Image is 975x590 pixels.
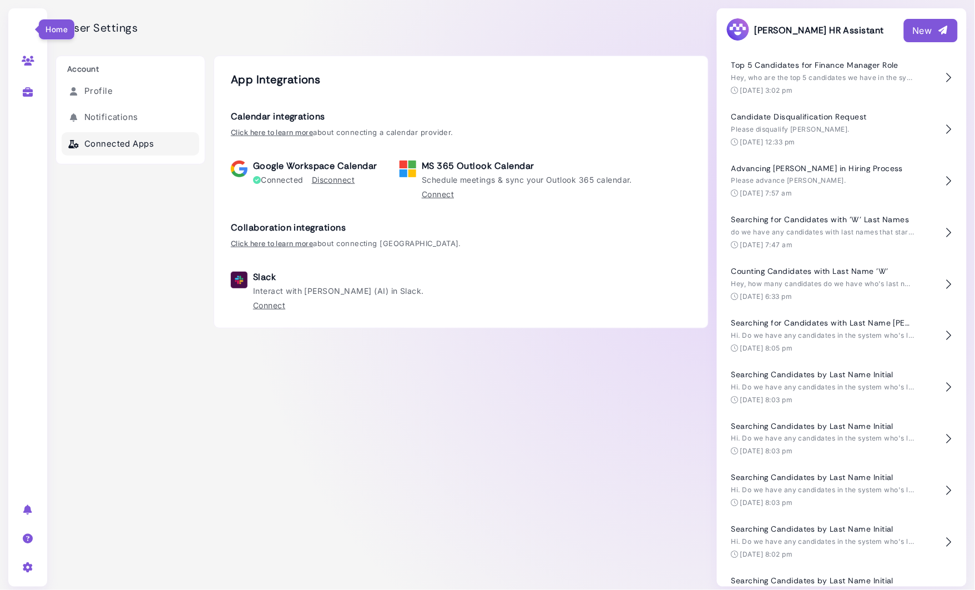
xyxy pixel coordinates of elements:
div: Home [38,19,75,40]
h4: Advancing [PERSON_NAME] in Hiring Process [731,164,915,173]
button: Searching Candidates by Last Name Initial Hi. Do we have any candidates in the system who's last ... [726,464,958,516]
button: Advancing [PERSON_NAME] in Hiring Process Please advance [PERSON_NAME]. [DATE] 7:57 am [726,156,958,207]
a: Connect [422,188,454,200]
h4: Counting Candidates with Last Name 'W' [731,267,915,276]
h3: [PERSON_NAME] HR Assistant [726,17,884,43]
button: Candidate Disqualification Request Please disqualify [PERSON_NAME]. [DATE] 12:33 pm [726,104,958,156]
a: Notifications [62,106,199,129]
button: Searching for Candidates with 'W' Last Names do we have any candidates with last names that start... [726,207,958,258]
p: about connecting a calendar provider. [231,127,691,138]
a: Click here to learn more [231,239,314,248]
time: [DATE] 7:57 am [740,189,792,197]
time: [DATE] 7:47 am [740,241,793,249]
h4: Searching Candidates by Last Name Initial [731,524,915,534]
h2: App Integrations [231,73,691,86]
h4: Searching Candidates by Last Name Initial [731,370,915,379]
h4: Candidate Disqualification Request [731,112,915,122]
p: about connecting [GEOGRAPHIC_DATA]. [231,238,691,249]
h2: User Settings [55,21,138,34]
img: Microsoft 365 [400,161,416,177]
time: [DATE] 3:02 pm [740,86,793,94]
time: [DATE] 12:33 pm [740,138,795,146]
p: Interact with [PERSON_NAME] (AI) in Slack. [253,285,424,297]
h4: Searching Candidates by Last Name Initial [731,422,915,431]
h3: Collaboration integrations [231,222,691,233]
a: Home [11,14,46,43]
h3: Slack [253,272,424,282]
div: New [913,24,949,37]
h4: Searching for Candidates with 'W' Last Names [731,215,915,224]
a: Connect [253,299,285,311]
h3: Account [62,64,199,74]
h3: MS 365 Outlook Calendar [422,161,632,171]
button: Searching Candidates by Last Name Initial Hi. Do we have any candidates in the system who's last ... [726,362,958,413]
h3: Google Workspace Calendar [253,161,377,171]
span: Connected [253,174,304,186]
span: Hey, how many candidates do we have who's last name starts with W? [731,279,970,288]
h4: Searching Candidates by Last Name Initial [731,576,915,586]
button: Searching Candidates by Last Name Initial Hi. Do we have any candidates in the system who's last ... [726,516,958,568]
span: Please advance [PERSON_NAME]. [731,176,846,184]
p: Schedule meetings & sync your Outlook 365 calendar. [422,174,632,186]
button: Counting Candidates with Last Name 'W' Hey, how many candidates do we have who's last name starts... [726,258,958,310]
time: [DATE] 8:02 pm [740,550,793,558]
time: [DATE] 8:03 pm [740,396,793,404]
a: Connected Apps [62,132,199,156]
a: Profile [62,79,199,103]
button: New [904,19,958,42]
button: Searching Candidates by Last Name Initial Hi. Do we have any candidates in the system who's last ... [726,413,958,465]
a: Click here to learn more [231,128,314,137]
a: Disconnect [312,174,355,186]
span: do we have any candidates with last names that start with W? [731,228,940,236]
h4: Searching for Candidates with Last Name [PERSON_NAME] [731,318,915,328]
h4: Top 5 Candidates for Finance Manager Role [731,61,915,70]
time: [DATE] 8:03 pm [740,447,793,455]
img: Slack [231,272,247,288]
h3: Calendar integrations [231,111,691,122]
img: Google Workspace [231,161,247,178]
button: Searching for Candidates with Last Name [PERSON_NAME] Hi. Do we have any candidates in the system... [726,310,958,362]
time: [DATE] 8:03 pm [740,498,793,507]
span: Please disqualify [PERSON_NAME]. [731,125,850,133]
time: [DATE] 6:33 pm [740,292,792,301]
time: [DATE] 8:05 pm [740,344,793,352]
h4: Searching Candidates by Last Name Initial [731,473,915,482]
button: Top 5 Candidates for Finance Manager Role Hey, who are the top 5 candidates we have in the system... [726,52,958,104]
